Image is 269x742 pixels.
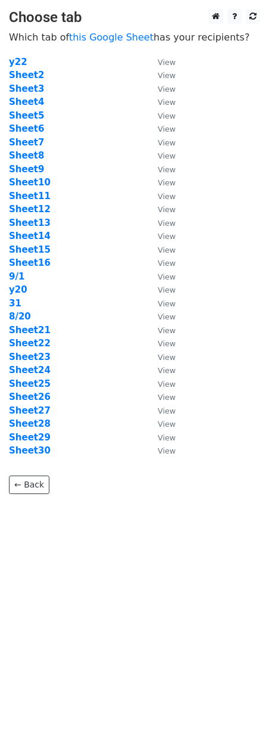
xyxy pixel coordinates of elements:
small: View [158,406,176,415]
a: Sheet16 [9,257,51,268]
a: View [146,365,176,375]
a: Sheet4 [9,97,44,107]
a: View [146,418,176,429]
a: y22 [9,57,27,67]
a: y20 [9,284,27,295]
a: View [146,405,176,416]
a: View [146,57,176,67]
a: Sheet12 [9,204,51,215]
a: View [146,177,176,188]
small: View [158,259,176,268]
small: View [158,219,176,228]
small: View [158,393,176,402]
a: View [146,271,176,282]
a: View [146,70,176,80]
small: View [158,138,176,147]
small: View [158,192,176,201]
small: View [158,98,176,107]
small: View [158,246,176,254]
a: View [146,137,176,148]
a: Sheet2 [9,70,44,80]
a: View [146,432,176,443]
a: View [146,392,176,402]
a: Sheet8 [9,150,44,161]
small: View [158,433,176,442]
a: Sheet30 [9,445,51,456]
a: Sheet5 [9,110,44,121]
small: View [158,366,176,375]
a: this Google Sheet [69,32,154,43]
a: View [146,110,176,121]
small: View [158,205,176,214]
a: 8/20 [9,311,31,322]
a: View [146,257,176,268]
a: Sheet15 [9,244,51,255]
a: 9/1 [9,271,24,282]
small: View [158,299,176,308]
a: Sheet22 [9,338,51,349]
a: Sheet25 [9,378,51,389]
h3: Choose tab [9,9,260,26]
a: Sheet27 [9,405,51,416]
small: View [158,232,176,241]
small: View [158,380,176,389]
a: Sheet13 [9,218,51,228]
a: Sheet29 [9,432,51,443]
small: View [158,446,176,455]
a: Sheet24 [9,365,51,375]
a: Sheet11 [9,191,51,201]
a: Sheet9 [9,164,44,175]
a: View [146,164,176,175]
a: View [146,123,176,134]
a: View [146,191,176,201]
a: View [146,352,176,362]
a: View [146,325,176,336]
a: View [146,378,176,389]
a: View [146,244,176,255]
p: Which tab of has your recipients? [9,31,260,44]
small: View [158,178,176,187]
strong: Sheet6 [9,123,44,134]
small: View [158,125,176,134]
small: View [158,285,176,294]
small: View [158,272,176,281]
a: View [146,445,176,456]
a: View [146,218,176,228]
a: View [146,311,176,322]
a: Sheet23 [9,352,51,362]
small: View [158,85,176,94]
a: Sheet7 [9,137,44,148]
a: 31 [9,298,21,309]
a: Sheet10 [9,177,51,188]
a: Sheet28 [9,418,51,429]
small: View [158,420,176,429]
a: Sheet26 [9,392,51,402]
small: View [158,151,176,160]
a: View [146,83,176,94]
small: View [158,353,176,362]
a: Sheet3 [9,83,44,94]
